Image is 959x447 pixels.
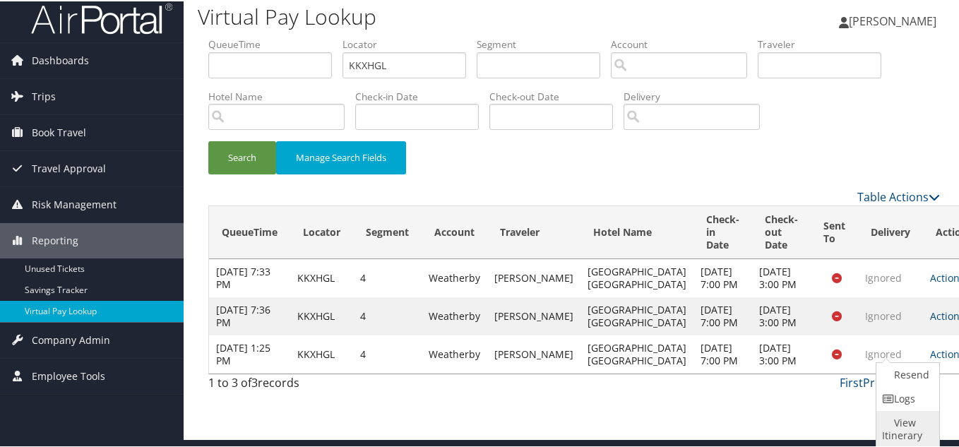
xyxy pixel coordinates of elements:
td: 4 [353,296,422,334]
td: [DATE] 7:00 PM [693,334,752,372]
span: Trips [32,78,56,113]
span: Ignored [865,346,902,359]
td: 4 [353,334,422,372]
h1: Virtual Pay Lookup [198,1,700,30]
td: 4 [353,258,422,296]
td: [DATE] 3:00 PM [752,334,811,372]
a: Prev [863,374,887,389]
td: KKXHGL [290,296,353,334]
span: Travel Approval [32,150,106,185]
td: KKXHGL [290,334,353,372]
span: Risk Management [32,186,117,221]
label: Locator [342,36,477,50]
td: [DATE] 3:00 PM [752,296,811,334]
div: 1 to 3 of records [208,373,376,397]
span: Dashboards [32,42,89,77]
td: KKXHGL [290,258,353,296]
label: Delivery [624,88,770,102]
label: Check-in Date [355,88,489,102]
td: [GEOGRAPHIC_DATA] [GEOGRAPHIC_DATA] [580,296,693,334]
span: 3 [251,374,258,389]
td: Weatherby [422,258,487,296]
th: Locator: activate to sort column ascending [290,205,353,258]
th: QueueTime: activate to sort column ascending [209,205,290,258]
a: Resend [876,362,936,386]
th: Hotel Name: activate to sort column ascending [580,205,693,258]
span: Employee Tools [32,357,105,393]
th: Account: activate to sort column ascending [422,205,487,258]
button: Manage Search Fields [276,140,406,173]
td: [GEOGRAPHIC_DATA] [GEOGRAPHIC_DATA] [580,334,693,372]
label: Account [611,36,758,50]
span: Ignored [865,270,902,283]
a: View Itinerary [876,410,936,446]
td: Weatherby [422,334,487,372]
td: [GEOGRAPHIC_DATA] [GEOGRAPHIC_DATA] [580,258,693,296]
td: [DATE] 7:36 PM [209,296,290,334]
label: Check-out Date [489,88,624,102]
td: Weatherby [422,296,487,334]
td: [PERSON_NAME] [487,296,580,334]
span: Book Travel [32,114,86,149]
label: Traveler [758,36,892,50]
th: Delivery: activate to sort column ascending [858,205,923,258]
label: QueueTime [208,36,342,50]
td: [DATE] 1:25 PM [209,334,290,372]
button: Search [208,140,276,173]
span: Company Admin [32,321,110,357]
a: First [840,374,863,389]
th: Check-out Date: activate to sort column descending [752,205,811,258]
img: airportal-logo.png [31,1,172,34]
td: [DATE] 7:00 PM [693,258,752,296]
th: Check-in Date: activate to sort column ascending [693,205,752,258]
td: [DATE] 7:00 PM [693,296,752,334]
th: Sent To: activate to sort column ascending [811,205,858,258]
td: [DATE] 7:33 PM [209,258,290,296]
th: Traveler: activate to sort column ascending [487,205,580,258]
td: [PERSON_NAME] [487,334,580,372]
td: [DATE] 3:00 PM [752,258,811,296]
label: Hotel Name [208,88,355,102]
span: [PERSON_NAME] [849,12,936,28]
span: Reporting [32,222,78,257]
label: Segment [477,36,611,50]
span: Ignored [865,308,902,321]
a: Logs [876,386,936,410]
th: Segment: activate to sort column ascending [353,205,422,258]
a: Table Actions [857,188,940,203]
td: [PERSON_NAME] [487,258,580,296]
